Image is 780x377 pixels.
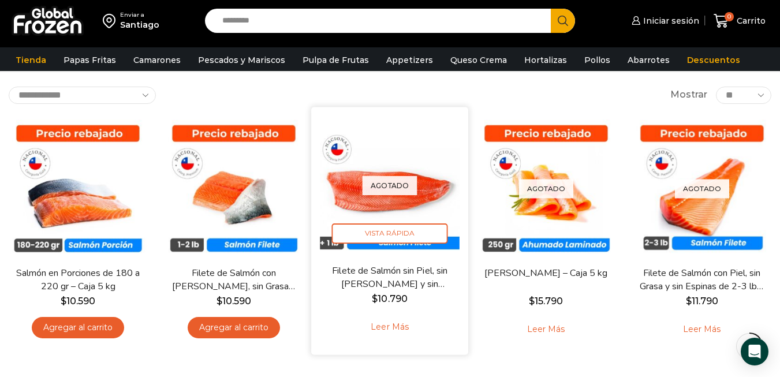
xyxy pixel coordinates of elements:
img: address-field-icon.svg [103,11,120,31]
p: Agotado [519,179,573,198]
a: Filete de Salmón con Piel, sin Grasa y sin Espinas de 2-3 lb – Premium – Caja 10 kg [640,267,764,293]
bdi: 10.590 [217,296,251,307]
a: Papas Fritas [58,49,122,71]
a: Leé más sobre “Filete de Salmón sin Piel, sin Grasa y sin Espinas – Caja 10 Kg” [353,315,427,339]
a: Pollos [579,49,616,71]
span: Mostrar [670,88,707,102]
div: Open Intercom Messenger [741,338,768,365]
a: Camarones [128,49,186,71]
bdi: 11.790 [686,296,718,307]
span: 0 [725,12,734,21]
a: Agregar al carrito: “Filete de Salmón con Piel, sin Grasa y sin Espinas 1-2 lb – Caja 10 Kg” [188,317,280,338]
a: Salmón en Porciones de 180 a 220 gr – Caja 5 kg [16,267,140,293]
select: Pedido de la tienda [9,87,156,104]
span: $ [217,296,222,307]
bdi: 10.790 [372,293,408,304]
button: Search button [551,9,575,33]
a: Iniciar sesión [629,9,699,32]
a: Leé más sobre “Filete de Salmón con Piel, sin Grasa y sin Espinas de 2-3 lb - Premium - Caja 10 kg” [666,317,739,341]
bdi: 10.590 [61,296,95,307]
a: Appetizers [380,49,439,71]
a: Pescados y Mariscos [192,49,291,71]
a: Hortalizas [518,49,573,71]
span: Iniciar sesión [640,15,699,27]
a: Abarrotes [622,49,675,71]
a: Leé más sobre “Salmón Ahumado Laminado - Caja 5 kg” [509,317,583,341]
div: Santiago [120,19,159,31]
span: $ [61,296,66,307]
span: $ [686,296,692,307]
span: Carrito [734,15,766,27]
a: Filete de Salmón sin Piel, sin [PERSON_NAME] y sin [PERSON_NAME] – Caja 10 Kg [327,264,453,291]
a: [PERSON_NAME] – Caja 5 kg [484,267,609,280]
a: 0 Carrito [711,8,768,35]
span: $ [372,293,378,304]
div: Enviar a [120,11,159,19]
span: Vista Rápida [332,223,448,244]
p: Agotado [363,176,417,195]
a: Descuentos [681,49,746,71]
bdi: 15.790 [529,296,563,307]
a: Filete de Salmón con [PERSON_NAME], sin Grasa y sin Espinas 1-2 lb – Caja 10 Kg [171,267,296,293]
p: Agotado [675,179,729,198]
span: $ [529,296,535,307]
a: Tienda [10,49,52,71]
a: Agregar al carrito: “Salmón en Porciones de 180 a 220 gr - Caja 5 kg” [32,317,124,338]
a: Queso Crema [445,49,513,71]
a: Pulpa de Frutas [297,49,375,71]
